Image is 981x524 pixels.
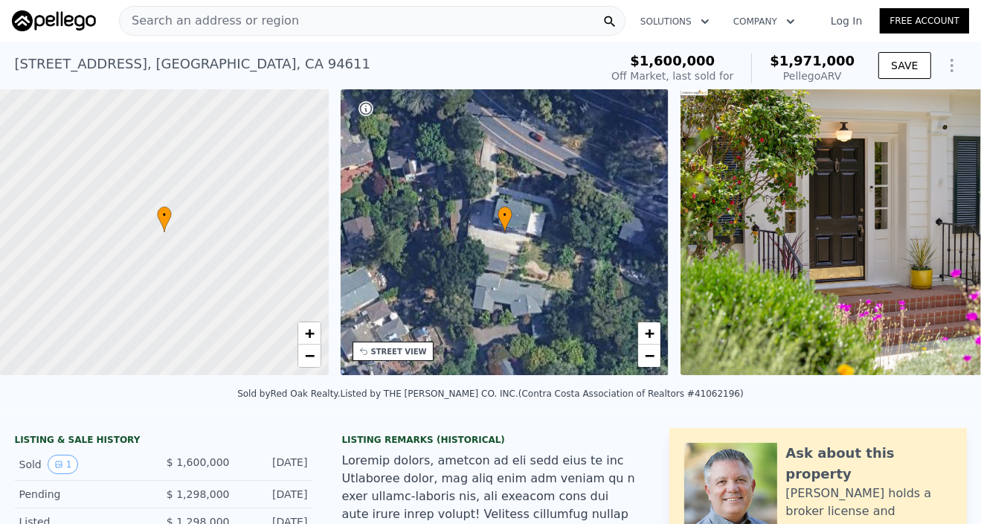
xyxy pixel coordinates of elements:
[304,324,314,342] span: +
[341,389,744,399] div: Listed by THE [PERSON_NAME] CO. INC. (Contra Costa Association of Realtors #41062196)
[48,455,79,474] button: View historical data
[15,54,371,74] div: [STREET_ADDRESS] , [GEOGRAPHIC_DATA] , CA 94611
[371,346,427,357] div: STREET VIEW
[242,455,308,474] div: [DATE]
[878,52,930,79] button: SAVE
[298,345,321,367] a: Zoom out
[645,346,654,365] span: −
[786,443,952,485] div: Ask about this property
[937,51,967,80] button: Show Options
[342,434,640,446] div: Listing Remarks (Historical)
[880,8,969,33] a: Free Account
[12,10,96,31] img: Pellego
[157,206,172,232] div: •
[298,322,321,345] a: Zoom in
[498,208,512,222] span: •
[813,13,880,28] a: Log In
[167,456,230,468] span: $ 1,600,000
[157,208,172,222] span: •
[15,434,312,449] div: LISTING & SALE HISTORY
[167,488,230,500] span: $ 1,298,000
[611,68,733,83] div: Off Market, last sold for
[638,345,660,367] a: Zoom out
[242,487,308,502] div: [DATE]
[120,12,299,30] span: Search an address or region
[770,53,855,68] span: $1,971,000
[638,322,660,345] a: Zoom in
[630,53,715,68] span: $1,600,000
[19,455,152,474] div: Sold
[770,68,855,83] div: Pellego ARV
[721,8,807,35] button: Company
[19,487,152,502] div: Pending
[304,346,314,365] span: −
[628,8,721,35] button: Solutions
[498,206,512,232] div: •
[645,324,654,342] span: +
[237,389,340,399] div: Sold by Red Oak Realty .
